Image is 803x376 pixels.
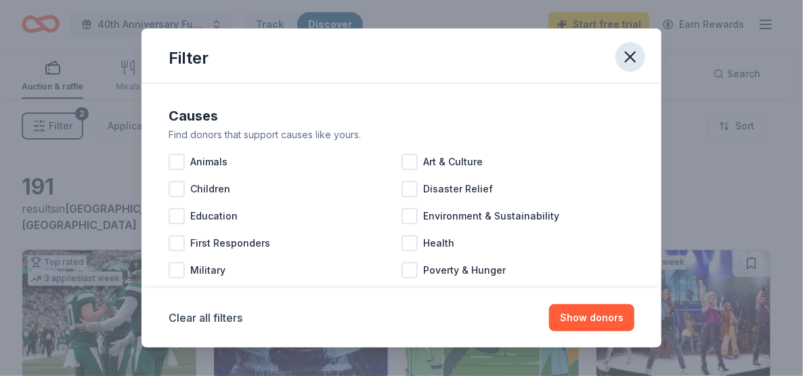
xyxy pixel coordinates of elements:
button: Show donors [549,304,634,331]
span: Poverty & Hunger [423,262,506,278]
span: Children [190,181,230,197]
span: Military [190,262,225,278]
span: Disaster Relief [423,181,493,197]
span: First Responders [190,235,270,251]
div: Filter [169,47,209,69]
span: Education [190,208,238,224]
span: Environment & Sustainability [423,208,559,224]
span: Art & Culture [423,154,483,170]
button: Clear all filters [169,310,242,326]
span: Animals [190,154,227,170]
div: Find donors that support causes like yours. [169,127,634,143]
div: Causes [169,105,634,127]
span: Health [423,235,454,251]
